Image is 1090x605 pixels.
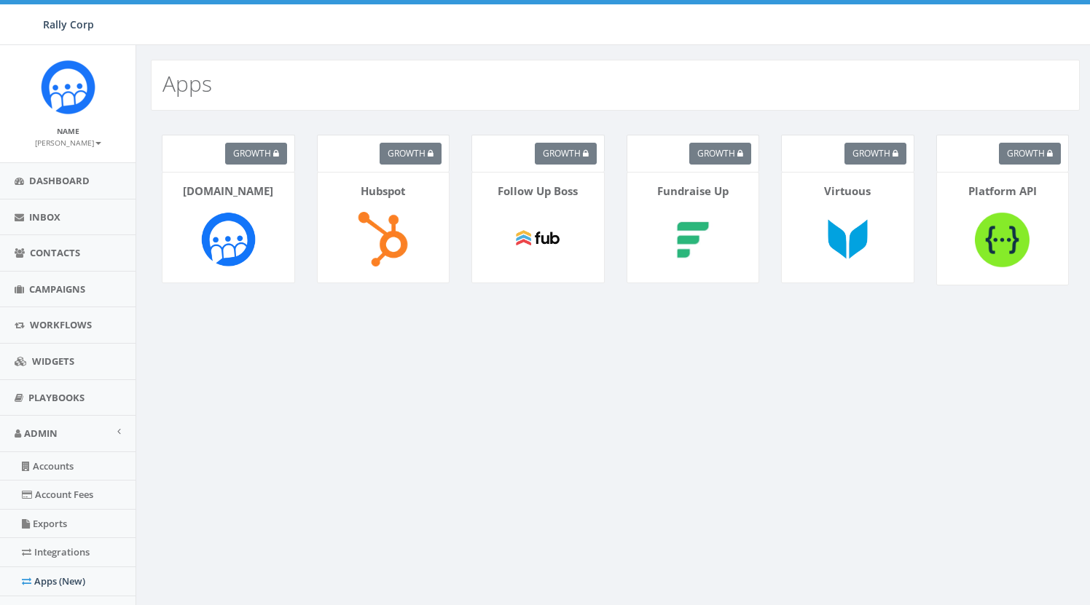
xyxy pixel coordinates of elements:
span: Admin [24,427,58,440]
img: Virtuous-logo [815,206,880,272]
img: Platform API-logo [970,206,1035,274]
img: Follow Up Boss-logo [505,206,571,272]
p: Virtuous [793,183,903,199]
span: growth [233,147,271,159]
small: Name [57,126,79,136]
p: Hubspot [329,183,439,199]
span: Contacts [30,246,80,259]
a: [PERSON_NAME] [35,135,101,149]
button: growth [380,143,442,165]
button: growth [844,143,906,165]
button: growth [535,143,597,165]
span: Rally Corp [43,17,94,31]
small: [PERSON_NAME] [35,138,101,148]
p: Fundraise Up [638,183,748,199]
span: growth [1007,147,1045,159]
h2: Apps [162,71,212,95]
span: Widgets [32,355,74,368]
p: [DOMAIN_NAME] [173,183,283,199]
img: Hubspot-logo [350,206,416,272]
span: Workflows [30,318,92,331]
img: Fundraise Up-logo [660,206,726,272]
img: Rally.so-logo [195,206,261,272]
p: Follow Up Boss [483,183,593,199]
button: growth [689,143,751,165]
span: Inbox [29,210,60,224]
span: growth [388,147,426,159]
span: growth [697,147,735,159]
img: Icon_1.png [41,60,95,114]
button: growth [999,143,1061,165]
span: Campaigns [29,282,85,296]
span: growth [852,147,890,159]
span: Playbooks [28,391,85,404]
p: Platform API [948,183,1058,199]
span: growth [543,147,581,159]
button: growth [225,143,287,165]
span: Dashboard [29,174,90,187]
